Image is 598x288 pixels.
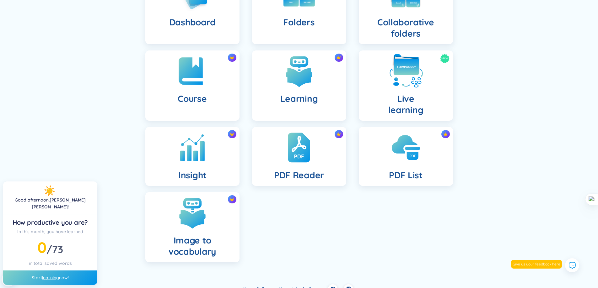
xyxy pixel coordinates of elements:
h4: Dashboard [169,17,215,28]
span: 0 [37,238,46,257]
div: In this month, you have learned [8,228,92,235]
a: learning [42,275,59,280]
h4: Folders [283,17,315,28]
a: crown iconImage to vocabulary [139,192,246,262]
h4: Collaborative folders [364,17,448,39]
a: NewLivelearning [353,50,459,121]
a: crown iconPDF Reader [246,127,353,186]
img: crown icon [443,132,448,136]
span: New [441,54,448,63]
h4: Live learning [388,93,423,116]
a: [PERSON_NAME] [PERSON_NAME] [32,197,86,210]
a: crown iconCourse [139,50,246,121]
img: crown icon [230,132,234,136]
div: in total saved words [8,260,92,267]
img: crown icon [337,132,341,136]
h4: Insight [178,170,206,181]
img: crown icon [230,55,234,60]
h4: PDF List [389,170,423,181]
span: Good afternoon , [15,197,50,203]
div: ! [8,196,92,210]
span: 73 [52,243,63,255]
a: crown iconPDF List [353,127,459,186]
a: crown iconInsight [139,127,246,186]
a: crown iconLearning [246,50,353,121]
span: / [46,243,63,255]
h4: Course [178,93,207,104]
h4: Learning [280,93,318,104]
img: crown icon [337,55,341,60]
h4: PDF Reader [274,170,324,181]
img: crown icon [230,197,234,202]
div: Start now! [3,270,97,285]
h4: Image to vocabulary [150,235,234,257]
div: How productive you are? [8,218,92,227]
